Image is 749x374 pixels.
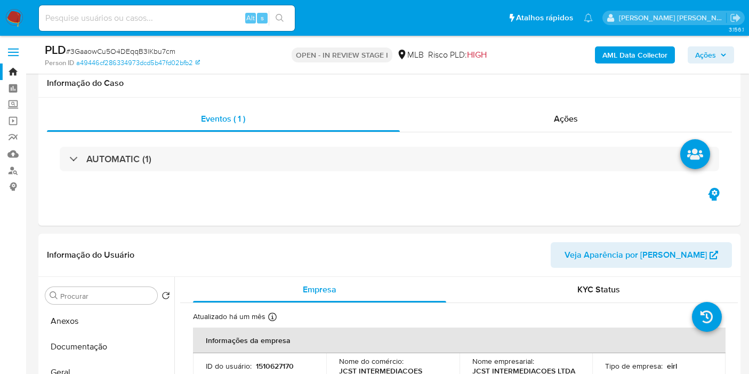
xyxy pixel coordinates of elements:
[339,356,404,366] p: Nome do comércio :
[193,328,726,353] th: Informações da empresa
[551,242,732,268] button: Veja Aparência por [PERSON_NAME]
[246,13,255,23] span: Alt
[39,11,295,25] input: Pesquise usuários ou casos...
[605,361,663,371] p: Tipo de empresa :
[45,41,66,58] b: PLD
[261,13,264,23] span: s
[467,49,487,61] span: HIGH
[397,49,424,61] div: MLB
[577,283,620,296] span: KYC Status
[565,242,707,268] span: Veja Aparência por [PERSON_NAME]
[86,153,151,165] h3: AUTOMATIC (1)
[602,46,667,63] b: AML Data Collector
[667,361,677,371] p: eirl
[47,250,134,260] h1: Informação do Usuário
[47,78,732,89] h1: Informação do Caso
[595,46,675,63] button: AML Data Collector
[619,13,727,23] p: leticia.merlin@mercadolivre.com
[688,46,734,63] button: Ações
[730,12,741,23] a: Sair
[695,46,716,63] span: Ações
[162,291,170,303] button: Retornar ao pedido padrão
[554,113,578,125] span: Ações
[45,58,74,68] b: Person ID
[206,361,252,371] p: ID do usuário :
[41,308,174,334] button: Anexos
[303,283,336,296] span: Empresa
[50,291,58,300] button: Procurar
[256,361,294,371] p: 1510627170
[292,47,392,62] p: OPEN - IN REVIEW STAGE I
[516,12,573,23] span: Atalhos rápidos
[193,312,265,322] p: Atualizado há um mês
[584,13,593,22] a: Notificações
[60,291,153,301] input: Procurar
[201,113,245,125] span: Eventos ( 1 )
[66,46,175,57] span: # 3GaaowCu5O4DEqqB3lKbu7cm
[269,11,291,26] button: search-icon
[60,147,719,171] div: AUTOMATIC (1)
[472,356,534,366] p: Nome empresarial :
[76,58,200,68] a: a49446cf286334973dcd5b47fd02bfb2
[41,334,174,360] button: Documentação
[428,49,487,61] span: Risco PLD:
